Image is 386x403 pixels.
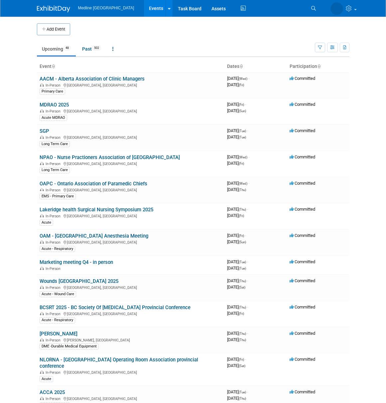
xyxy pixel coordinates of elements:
a: Sort by Start Date [239,64,243,69]
img: In-Person Event [40,370,44,374]
span: [DATE] [227,154,249,159]
a: Wounds [GEOGRAPHIC_DATA] 2025 [40,278,118,284]
div: [GEOGRAPHIC_DATA], [GEOGRAPHIC_DATA] [40,369,222,375]
span: [DATE] [227,108,246,113]
span: (Wed) [239,155,247,159]
span: [DATE] [227,363,245,368]
span: In-Person [46,109,63,113]
div: [GEOGRAPHIC_DATA], [GEOGRAPHIC_DATA] [40,108,222,113]
span: (Sun) [239,109,246,113]
img: In-Person Event [40,188,44,191]
span: (Fri) [239,358,244,361]
a: NPAO - Nurse Practioners Association of [GEOGRAPHIC_DATA] [40,154,180,160]
span: Committed [290,278,315,283]
span: (Tue) [239,129,246,133]
img: In-Person Event [40,397,44,400]
span: - [245,357,246,362]
span: [DATE] [227,266,246,271]
span: (Tue) [239,260,246,264]
span: (Wed) [239,77,247,81]
span: [DATE] [227,76,249,81]
div: Long Term Care [40,141,70,147]
a: Marketing meeting Q4 - in person [40,259,113,265]
img: In-Person Event [40,135,44,139]
span: - [247,304,248,309]
div: [GEOGRAPHIC_DATA], [GEOGRAPHIC_DATA] [40,285,222,290]
span: - [245,233,246,238]
span: (Thu) [239,208,246,211]
span: In-Person [46,312,63,316]
a: SGP [40,128,49,134]
span: - [247,389,248,394]
span: In-Person [46,83,63,88]
span: Committed [290,76,315,81]
span: Committed [290,259,315,264]
div: Acute - Wound Care [40,291,76,297]
span: [DATE] [227,239,246,244]
span: Medline [GEOGRAPHIC_DATA] [78,6,134,10]
span: 48 [64,46,71,51]
span: In-Person [46,135,63,140]
span: (Tue) [239,135,246,139]
div: [GEOGRAPHIC_DATA], [GEOGRAPHIC_DATA] [40,239,222,245]
img: In-Person Event [40,83,44,87]
span: In-Person [46,286,63,290]
span: [DATE] [227,285,245,290]
span: Committed [290,128,315,133]
div: [GEOGRAPHIC_DATA], [GEOGRAPHIC_DATA] [40,161,222,166]
span: [DATE] [227,213,244,218]
span: (Sat) [239,364,245,368]
span: [DATE] [227,311,244,316]
span: Committed [290,181,315,186]
span: (Fri) [239,162,244,165]
span: - [247,259,248,264]
a: Sort by Participation Type [317,64,321,69]
a: BCSRT 2025 - BC Society Of [MEDICAL_DATA] Provincial Conference [40,304,191,310]
span: [DATE] [227,389,248,394]
span: 502 [92,46,101,51]
span: (Sun) [239,240,246,244]
a: MDRAO 2025 [40,102,69,108]
div: Acute [40,376,53,382]
span: Committed [290,331,315,336]
a: Upcoming48 [37,43,76,55]
span: In-Person [46,240,63,245]
div: EMS - Primary Care [40,193,76,199]
span: (Fri) [239,312,244,315]
span: [DATE] [227,304,248,309]
a: OAPC - Ontario Association of Paramedic Chiefs [40,181,147,187]
span: - [248,181,249,186]
th: Participation [287,61,349,72]
span: [DATE] [227,161,244,166]
div: Acute - Respiratory [40,317,75,323]
img: In-Person Event [40,312,44,315]
div: Acute MDRAO [40,115,67,121]
span: In-Person [46,214,63,218]
div: [GEOGRAPHIC_DATA], [GEOGRAPHIC_DATA] [40,134,222,140]
span: (Thu) [239,305,246,309]
span: [DATE] [227,337,246,342]
span: Committed [290,207,315,212]
span: [DATE] [227,128,248,133]
div: Primary Care [40,89,65,95]
a: Lakeridge health Surgical Nursing Symposium 2025 [40,207,153,213]
span: Committed [290,102,315,107]
span: In-Person [46,338,63,342]
span: (Fri) [239,103,244,106]
th: Event [37,61,224,72]
span: [DATE] [227,278,248,283]
div: Long Term Care [40,167,70,173]
span: [DATE] [227,331,248,336]
div: [GEOGRAPHIC_DATA], [GEOGRAPHIC_DATA] [40,82,222,88]
img: In-Person Event [40,240,44,244]
div: [GEOGRAPHIC_DATA], [GEOGRAPHIC_DATA] [40,187,222,192]
span: (Thu) [239,188,246,192]
a: AACM - Alberta Association of Clinic Managers [40,76,145,82]
span: In-Person [46,188,63,192]
span: (Tue) [239,267,246,270]
span: [DATE] [227,207,248,212]
span: - [247,331,248,336]
div: DME -Durable Medical Equipment [40,343,99,349]
img: ExhibitDay [37,6,70,12]
span: - [247,207,248,212]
